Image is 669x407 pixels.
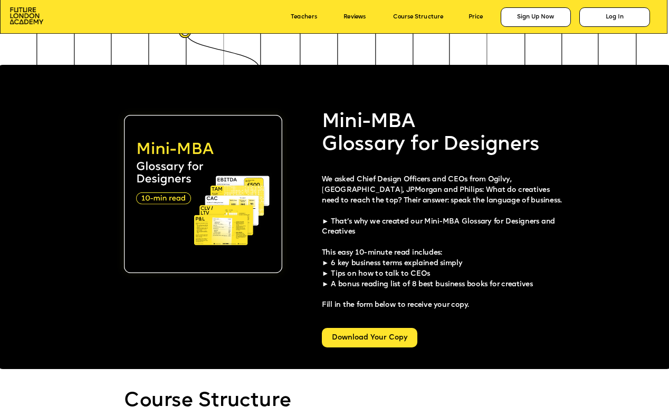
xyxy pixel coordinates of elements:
[393,14,443,20] a: Course Structure
[322,135,539,154] span: Glossary for Designers
[469,14,483,20] a: Price
[322,177,561,236] span: We asked Chief Design Officers and CEOs from Ogilvy, [GEOGRAPHIC_DATA], JPMorgan and Philips: Wha...
[10,7,43,24] img: image-aac980e9-41de-4c2d-a048-f29dd30a0068.png
[291,14,317,20] a: Teachers
[322,249,533,309] span: This easy 10-minute read includes: ► 6 key business terms explained simply ► Tips on how to talk ...
[343,14,366,20] a: Reviews
[322,112,415,131] span: Mini-MBA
